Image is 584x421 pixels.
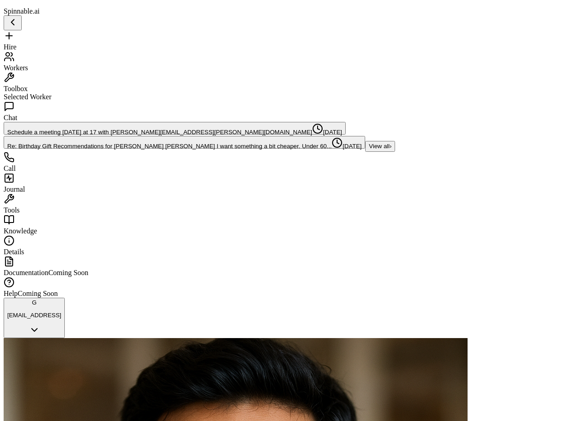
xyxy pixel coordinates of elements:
span: Hire [4,43,16,51]
span: [DATE] [332,143,362,150]
button: Open conversation: Schedule a meeting today at 17 with joao.alves@spotgov.com [4,122,346,135]
span: View all [369,143,390,150]
span: Coming Soon [48,269,88,276]
span: Knowledge [4,227,37,235]
span: Chat [4,114,17,121]
div: Selected Worker [4,93,580,101]
span: Schedule a meeting today at 17 with joao.alves@spotgov.com: Perfect! I already have João Alves' e... [7,129,312,135]
span: › [390,143,391,150]
button: G[EMAIL_ADDRESS] [4,298,65,339]
span: .ai [33,7,40,15]
span: Call [4,165,16,172]
span: Toolbox [4,85,28,92]
span: Tools [4,206,19,214]
span: G [32,299,36,306]
span: Spinnable [4,7,40,15]
span: Documentation [4,269,48,276]
span: Help [4,290,18,297]
span: Coming Soon [18,290,58,297]
p: [EMAIL_ADDRESS] [7,312,61,319]
span: Workers [4,64,28,72]
button: Open conversation: Re: Birthday Gift Recommendations for João Nuno Santos I want something a bit ... [4,136,365,149]
span: Details [4,248,24,256]
span: [DATE] [312,129,342,135]
span: Re: Birthday Gift Recommendations for João Nuno Santos I want something a bit cheaper. Under 60..... [7,143,332,150]
button: Show all conversations [365,141,395,152]
span: Journal [4,185,25,193]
